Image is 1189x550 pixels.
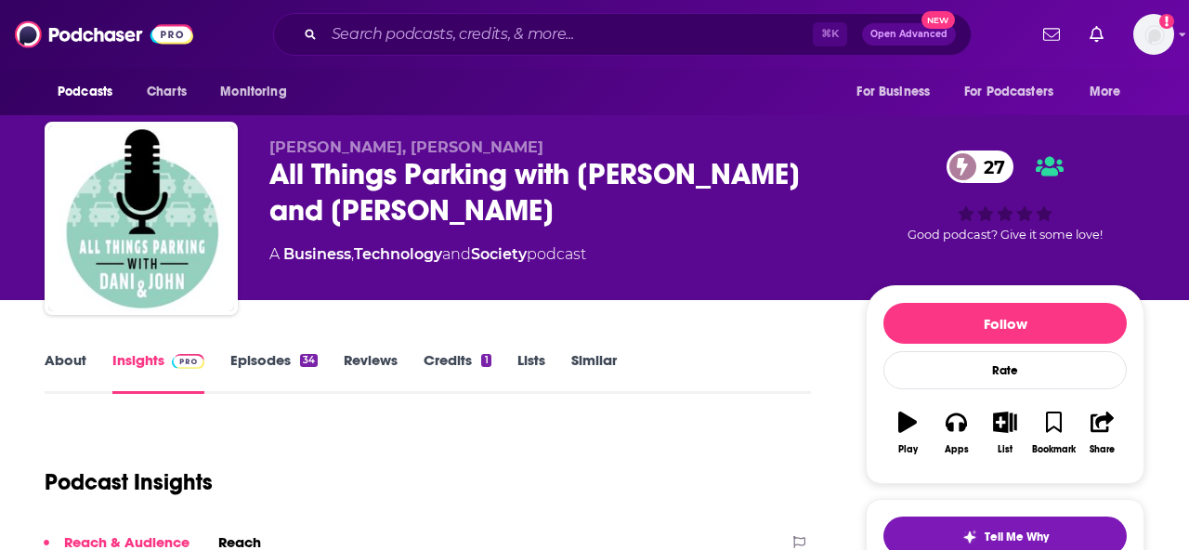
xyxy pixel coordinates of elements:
[58,79,112,105] span: Podcasts
[1036,19,1067,50] a: Show notifications dropdown
[947,151,1014,183] a: 27
[1133,14,1174,55] img: User Profile
[481,354,490,367] div: 1
[952,74,1080,110] button: open menu
[354,245,442,263] a: Technology
[945,444,969,455] div: Apps
[1078,399,1127,466] button: Share
[985,530,1049,544] span: Tell Me Why
[230,351,318,394] a: Episodes34
[135,74,198,110] a: Charts
[856,79,930,105] span: For Business
[571,351,617,394] a: Similar
[45,74,137,110] button: open menu
[932,399,980,466] button: Apps
[1032,444,1076,455] div: Bookmark
[813,22,847,46] span: ⌘ K
[517,351,545,394] a: Lists
[962,530,977,544] img: tell me why sparkle
[172,354,204,369] img: Podchaser Pro
[1133,14,1174,55] span: Logged in as andrewmorrissey
[921,11,955,29] span: New
[862,23,956,46] button: Open AdvancedNew
[866,138,1144,254] div: 27Good podcast? Give it some love!
[898,444,918,455] div: Play
[273,13,972,56] div: Search podcasts, credits, & more...
[1029,399,1078,466] button: Bookmark
[1090,444,1115,455] div: Share
[998,444,1013,455] div: List
[843,74,953,110] button: open menu
[351,245,354,263] span: ,
[883,399,932,466] button: Play
[344,351,398,394] a: Reviews
[981,399,1029,466] button: List
[471,245,527,263] a: Society
[324,20,813,49] input: Search podcasts, credits, & more...
[1090,79,1121,105] span: More
[424,351,490,394] a: Credits1
[112,351,204,394] a: InsightsPodchaser Pro
[283,245,351,263] a: Business
[965,151,1014,183] span: 27
[1133,14,1174,55] button: Show profile menu
[147,79,187,105] span: Charts
[269,138,543,156] span: [PERSON_NAME], [PERSON_NAME]
[1082,19,1111,50] a: Show notifications dropdown
[442,245,471,263] span: and
[220,79,286,105] span: Monitoring
[45,468,213,496] h1: Podcast Insights
[908,228,1103,242] span: Good podcast? Give it some love!
[48,125,234,311] img: All Things Parking with Dani and John
[207,74,310,110] button: open menu
[45,351,86,394] a: About
[883,351,1127,389] div: Rate
[964,79,1053,105] span: For Podcasters
[1159,14,1174,29] svg: Add a profile image
[1077,74,1144,110] button: open menu
[15,17,193,52] img: Podchaser - Follow, Share and Rate Podcasts
[870,30,947,39] span: Open Advanced
[300,354,318,367] div: 34
[269,243,586,266] div: A podcast
[883,303,1127,344] button: Follow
